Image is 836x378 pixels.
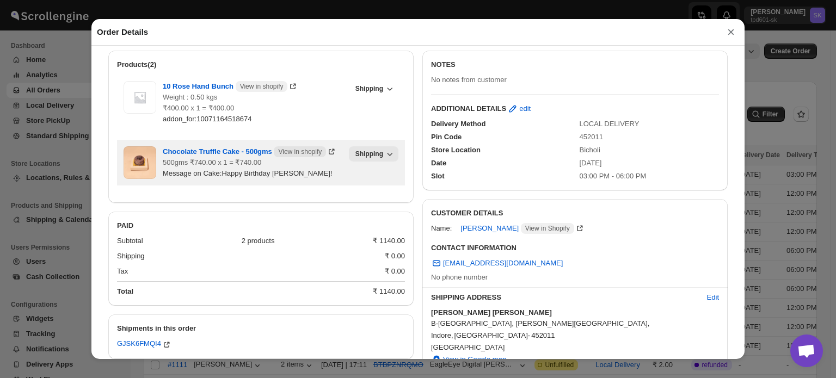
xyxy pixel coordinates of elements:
[163,104,234,112] span: ₹400.00 x 1 = ₹400.00
[431,103,506,114] b: ADDITIONAL DETAILS
[117,59,405,70] h2: Products(2)
[460,224,585,232] a: [PERSON_NAME] View in Shopify
[431,330,453,341] span: Indore ,
[431,243,719,253] h3: CONTACT INFORMATION
[124,146,156,179] img: Item
[431,120,485,128] span: Delivery Method
[431,76,507,84] span: No notes from customer
[163,146,326,157] span: Chocolate Truffle Cake - 500gms
[519,103,531,114] span: edit
[460,223,574,234] span: [PERSON_NAME]
[355,150,383,158] span: Shipping
[117,287,133,295] b: Total
[163,168,349,179] div: Message on Cake : Happy Birthday [PERSON_NAME]!
[531,330,555,341] span: 452011
[425,255,569,272] a: [EMAIL_ADDRESS][DOMAIN_NAME]
[425,351,513,368] button: View in Google map
[707,292,719,303] span: Edit
[431,308,552,317] b: [PERSON_NAME] [PERSON_NAME]
[117,339,172,350] button: GJSK6FMQI4
[790,334,823,367] div: Open chat
[431,292,698,303] h3: SHIPPING ADDRESS
[431,208,719,219] h3: CUSTOMER DETAILS
[163,81,287,92] span: 10 Rose Hand Bunch
[163,147,337,156] a: Chocolate Truffle Cake - 500gms View in shopify
[373,236,405,246] div: ₹ 1140.00
[443,354,506,365] span: View in Google map
[431,223,452,234] div: Name:
[188,158,261,166] span: ₹740.00 x 1 = ₹740.00
[580,120,640,128] span: LOCAL DELIVERY
[700,289,726,306] button: Edit
[431,342,719,353] span: [GEOGRAPHIC_DATA]
[163,158,188,166] span: 500gms
[580,133,603,141] span: 452011
[501,100,537,117] button: edit
[525,224,570,233] span: View in Shopify
[117,220,405,231] h2: PAID
[355,84,383,93] span: Shipping
[431,159,446,167] span: Date
[117,266,376,277] div: Tax
[349,81,398,96] button: Shipping
[580,172,647,180] span: 03:00 PM - 06:00 PM
[431,273,488,281] span: No phone number
[373,286,405,297] div: ₹ 1140.00
[117,251,376,262] div: Shipping
[278,147,322,156] span: View in shopify
[431,172,445,180] span: Slot
[431,146,481,154] span: Store Location
[431,133,462,141] span: Pin Code
[385,251,405,262] div: ₹ 0.00
[163,93,217,101] span: Weight : 0.50 kgs
[723,24,739,40] button: ×
[580,146,600,154] span: Bicholi
[117,323,405,334] h2: Shipments in this order
[163,114,349,125] div: addon_for : 10071164518674
[454,330,531,341] span: [GEOGRAPHIC_DATA] -
[242,236,365,246] div: 2 products
[124,81,156,114] img: Item
[163,82,298,90] a: 10 Rose Hand Bunch View in shopify
[431,60,456,69] b: NOTES
[97,27,148,38] h2: Order Details
[443,258,563,269] span: [EMAIL_ADDRESS][DOMAIN_NAME]
[117,236,233,246] div: Subtotal
[431,318,649,329] span: B-[GEOGRAPHIC_DATA], [PERSON_NAME][GEOGRAPHIC_DATA] ,
[580,159,602,167] span: [DATE]
[385,266,405,277] div: ₹ 0.00
[240,82,284,91] span: View in shopify
[349,146,398,162] button: Shipping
